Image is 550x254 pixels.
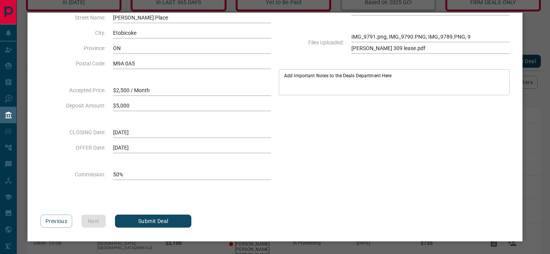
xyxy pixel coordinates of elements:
span: [PERSON_NAME] Place [113,12,271,23]
button: Submit Deal [115,215,191,228]
span: OFFER Date [40,145,105,151]
span: Files Uploaded [279,39,344,46]
span: Accepted Price [40,87,105,93]
span: Postal Code [40,60,105,67]
span: ON [113,42,271,54]
span: IMG_9791.png, IMG_9790.PNG, IMG_9789.PNG, 9 [PERSON_NAME] 309 lease.pdf [351,31,510,54]
span: $2,500 / Month [113,85,271,96]
span: Commission [40,171,105,177]
span: $5,000 [113,100,271,111]
span: CLOSING Date [40,129,105,135]
span: 50% [113,169,271,180]
span: [DATE] [113,127,271,138]
span: Etobicoke [113,27,271,39]
span: City [40,30,105,36]
span: Province [40,45,105,51]
button: Previous [40,215,72,228]
span: Street Name [40,15,105,21]
span: M9A 0A5 [113,58,271,69]
span: Deposit Amount [40,103,105,109]
span: [DATE] [113,142,271,153]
